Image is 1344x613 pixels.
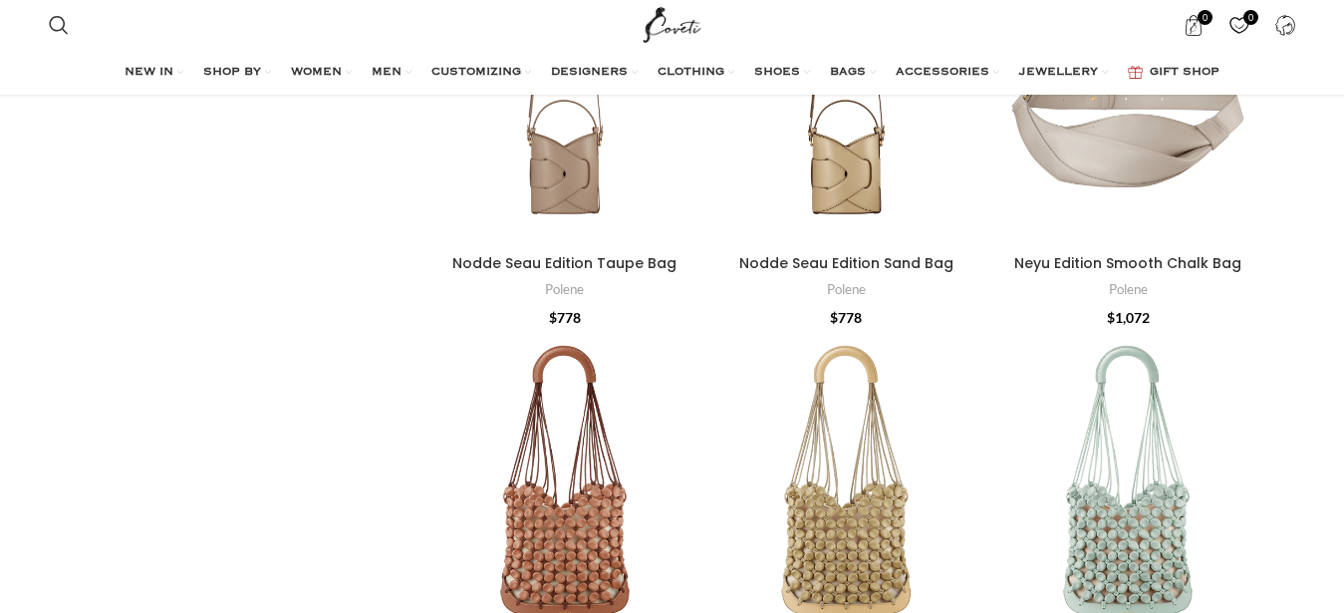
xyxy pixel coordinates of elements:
span: GIFT SHOP [1150,65,1219,81]
a: JEWELLERY [1019,53,1108,93]
a: WOMEN [291,53,352,93]
a: NEW IN [125,53,183,93]
span: NEW IN [125,65,173,81]
a: Search [39,5,79,45]
a: Neyu Edition Smooth Chalk Bag [1014,253,1241,273]
span: CUSTOMIZING [431,65,521,81]
span: MEN [372,65,402,81]
div: Main navigation [39,53,1306,93]
a: Nodde Seau Edition Taupe Bag [452,253,676,273]
span: WOMEN [291,65,342,81]
span: DESIGNERS [551,65,628,81]
a: Nodde Seau Edition Sand Bag [739,253,953,273]
bdi: 778 [830,309,862,326]
a: BAGS [830,53,876,93]
a: Polene [545,280,584,299]
a: ACCESSORIES [896,53,999,93]
span: SHOP BY [203,65,261,81]
a: Polene [1109,280,1148,299]
a: SHOES [754,53,810,93]
a: Site logo [639,15,705,32]
span: $ [1107,309,1115,326]
span: 0 [1243,10,1258,25]
div: My Wishlist [1218,5,1259,45]
a: Polene [827,280,866,299]
span: $ [549,309,557,326]
a: DESIGNERS [551,53,638,93]
bdi: 1,072 [1107,309,1150,326]
span: $ [830,309,838,326]
span: CLOTHING [658,65,724,81]
bdi: 778 [549,309,581,326]
a: CUSTOMIZING [431,53,531,93]
a: CLOTHING [658,53,734,93]
a: GIFT SHOP [1128,53,1219,93]
img: GiftBag [1128,66,1143,79]
span: JEWELLERY [1019,65,1098,81]
span: SHOES [754,65,800,81]
span: 0 [1198,10,1212,25]
a: MEN [372,53,411,93]
span: BAGS [830,65,866,81]
span: ACCESSORIES [896,65,989,81]
a: SHOP BY [203,53,271,93]
a: 0 [1218,5,1259,45]
a: 0 [1173,5,1213,45]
